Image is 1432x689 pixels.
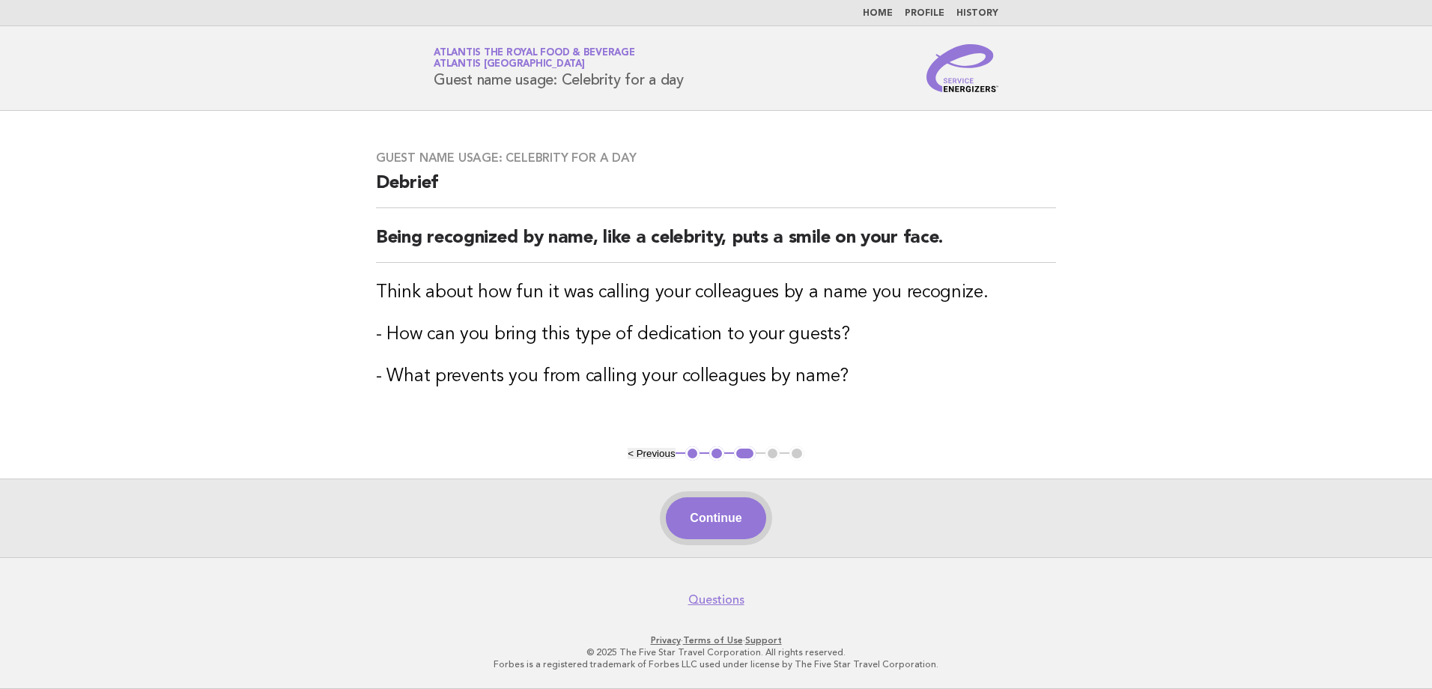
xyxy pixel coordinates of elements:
p: © 2025 The Five Star Travel Corporation. All rights reserved. [258,646,1174,658]
button: < Previous [628,448,675,459]
p: Forbes is a registered trademark of Forbes LLC used under license by The Five Star Travel Corpora... [258,658,1174,670]
h3: Think about how fun it was calling your colleagues by a name you recognize. [376,281,1056,305]
h1: Guest name usage: Celebrity for a day [434,49,684,88]
button: 1 [685,446,700,461]
p: · · [258,634,1174,646]
a: Atlantis the Royal Food & BeverageAtlantis [GEOGRAPHIC_DATA] [434,48,635,69]
h2: Debrief [376,172,1056,208]
a: Support [745,635,782,646]
a: Profile [905,9,944,18]
h3: Guest name usage: Celebrity for a day [376,151,1056,166]
h3: - How can you bring this type of dedication to your guests? [376,323,1056,347]
span: Atlantis [GEOGRAPHIC_DATA] [434,60,585,70]
a: Home [863,9,893,18]
h3: - What prevents you from calling your colleagues by name? [376,365,1056,389]
button: 2 [709,446,724,461]
a: Questions [688,592,744,607]
h2: Being recognized by name, like a celebrity, puts a smile on your face. [376,226,1056,263]
button: 3 [734,446,756,461]
a: Privacy [651,635,681,646]
a: Terms of Use [683,635,743,646]
button: Continue [666,497,765,539]
a: History [956,9,998,18]
img: Service Energizers [926,44,998,92]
